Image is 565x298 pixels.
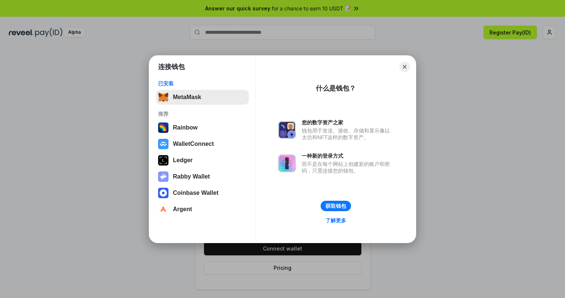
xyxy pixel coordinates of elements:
div: Argent [173,206,192,213]
button: Ledger [156,153,249,168]
div: Rainbow [173,124,198,131]
div: 一种新的登录方式 [302,153,394,159]
button: WalletConnect [156,137,249,151]
div: Rabby Wallet [173,173,210,180]
img: svg+xml,%3Csvg%20width%3D%2228%22%20height%3D%2228%22%20viewBox%3D%220%200%2028%2028%22%20fill%3D... [158,188,168,198]
img: svg+xml,%3Csvg%20xmlns%3D%22http%3A%2F%2Fwww.w3.org%2F2000%2Fsvg%22%20fill%3D%22none%22%20viewBox... [158,171,168,182]
button: MetaMask [156,90,249,105]
button: 获取钱包 [321,201,351,211]
div: 了解更多 [325,217,346,224]
div: 什么是钱包？ [316,84,356,93]
a: 了解更多 [321,216,351,225]
img: svg+xml,%3Csvg%20width%3D%22120%22%20height%3D%22120%22%20viewBox%3D%220%200%20120%20120%22%20fil... [158,122,168,133]
div: MetaMask [173,94,201,101]
img: svg+xml,%3Csvg%20xmlns%3D%22http%3A%2F%2Fwww.w3.org%2F2000%2Fsvg%22%20fill%3D%22none%22%20viewBox... [278,121,296,139]
div: 而不是在每个网站上创建新的账户和密码，只需连接您的钱包。 [302,161,394,174]
div: 您的数字资产之家 [302,119,394,126]
img: svg+xml,%3Csvg%20xmlns%3D%22http%3A%2F%2Fwww.w3.org%2F2000%2Fsvg%22%20fill%3D%22none%22%20viewBox... [278,154,296,172]
div: 钱包用于发送、接收、存储和显示像以太坊和NFT这样的数字资产。 [302,127,394,141]
button: Rabby Wallet [156,169,249,184]
h1: 连接钱包 [158,62,185,71]
button: Close [399,62,410,72]
button: Rainbow [156,120,249,135]
div: Ledger [173,157,193,164]
img: svg+xml,%3Csvg%20xmlns%3D%22http%3A%2F%2Fwww.w3.org%2F2000%2Fsvg%22%20width%3D%2228%22%20height%3... [158,155,168,166]
div: 推荐 [158,111,247,117]
img: svg+xml,%3Csvg%20width%3D%2228%22%20height%3D%2228%22%20viewBox%3D%220%200%2028%2028%22%20fill%3D... [158,204,168,215]
div: 已安装 [158,80,247,87]
div: 获取钱包 [325,203,346,209]
button: Argent [156,202,249,217]
img: svg+xml,%3Csvg%20fill%3D%22none%22%20height%3D%2233%22%20viewBox%3D%220%200%2035%2033%22%20width%... [158,92,168,102]
div: Coinbase Wallet [173,190,218,196]
div: WalletConnect [173,141,214,147]
img: svg+xml,%3Csvg%20width%3D%2228%22%20height%3D%2228%22%20viewBox%3D%220%200%2028%2028%22%20fill%3D... [158,139,168,149]
button: Coinbase Wallet [156,186,249,200]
